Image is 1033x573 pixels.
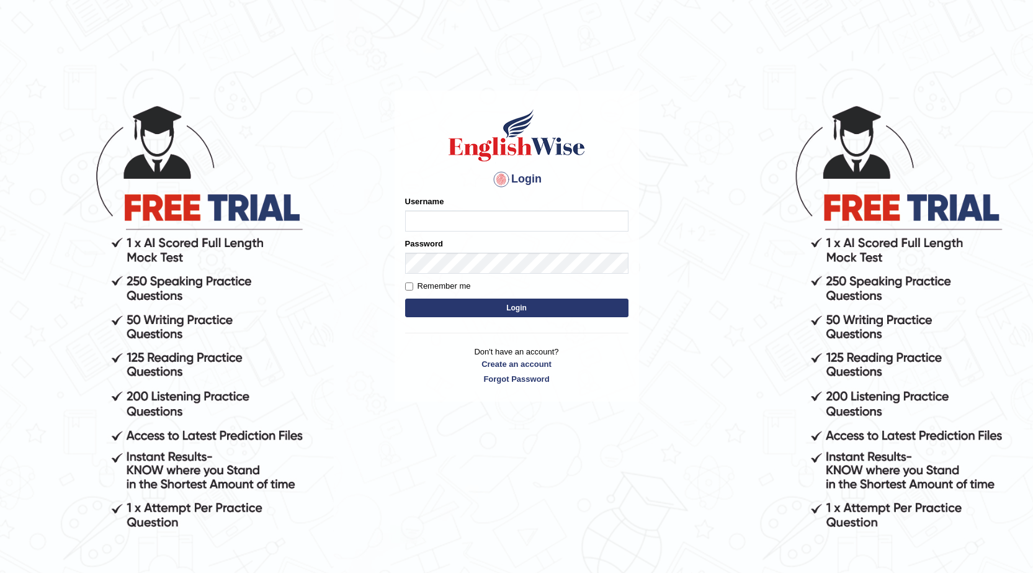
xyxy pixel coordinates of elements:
[405,282,413,291] input: Remember me
[405,299,628,317] button: Login
[405,169,628,189] h4: Login
[405,196,444,207] label: Username
[405,358,628,370] a: Create an account
[405,280,471,292] label: Remember me
[405,238,443,250] label: Password
[405,346,628,384] p: Don't have an account?
[405,373,628,385] a: Forgot Password
[446,107,588,163] img: Logo of English Wise sign in for intelligent practice with AI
